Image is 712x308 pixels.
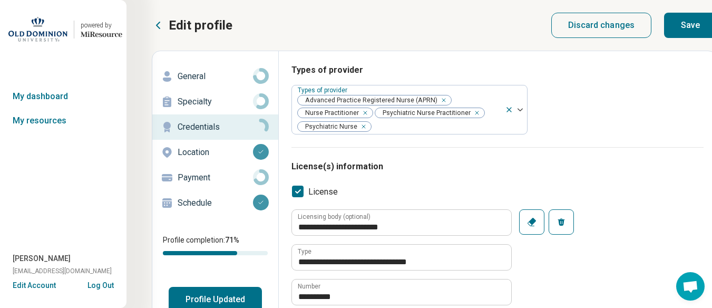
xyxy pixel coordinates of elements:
[163,251,268,255] div: Profile completion
[375,108,474,118] span: Psychiatric Nurse Practitioner
[178,171,253,184] p: Payment
[13,253,71,264] span: [PERSON_NAME]
[152,165,278,190] a: Payment
[298,86,349,94] label: Types of provider
[308,186,338,198] span: License
[152,190,278,216] a: Schedule
[13,266,112,276] span: [EMAIL_ADDRESS][DOMAIN_NAME]
[8,17,67,42] img: Old Dominion University
[178,146,253,159] p: Location
[551,13,652,38] button: Discard changes
[152,140,278,165] a: Location
[291,64,704,76] h3: Types of provider
[178,121,253,133] p: Credentials
[13,280,56,291] button: Edit Account
[169,17,232,34] p: Edit profile
[152,114,278,140] a: Credentials
[676,272,705,301] div: Open chat
[298,214,370,220] label: Licensing body (optional)
[298,283,320,290] label: Number
[292,245,511,270] input: credential.licenses.0.name
[298,122,360,132] span: Psychiatric Nurse
[291,160,704,173] h3: License(s) information
[298,108,362,118] span: Nurse Practitioner
[152,64,278,89] a: General
[178,95,253,108] p: Specialty
[81,21,122,30] div: powered by
[4,17,122,42] a: Old Dominion Universitypowered by
[178,70,253,83] p: General
[298,95,441,105] span: Advanced Practice Registered Nurse (APRN)
[178,197,253,209] p: Schedule
[152,89,278,114] a: Specialty
[87,280,114,288] button: Log Out
[152,228,278,262] div: Profile completion:
[152,17,232,34] button: Edit profile
[225,236,239,244] span: 71 %
[298,248,311,255] label: Type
